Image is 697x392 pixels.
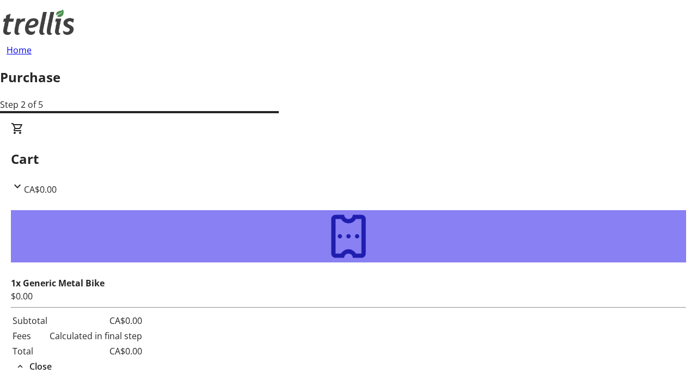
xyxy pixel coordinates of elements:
div: $0.00 [11,290,686,303]
td: CA$0.00 [49,314,143,328]
td: Fees [12,329,48,343]
span: Close [29,360,52,373]
td: Calculated in final step [49,329,143,343]
td: Subtotal [12,314,48,328]
h2: Cart [11,149,686,169]
td: Total [12,344,48,358]
div: CartCA$0.00 [11,196,686,373]
strong: 1x Generic Metal Bike [11,277,105,289]
td: CA$0.00 [49,344,143,358]
div: CartCA$0.00 [11,122,686,196]
span: CA$0.00 [24,183,57,195]
button: Close [11,360,56,373]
